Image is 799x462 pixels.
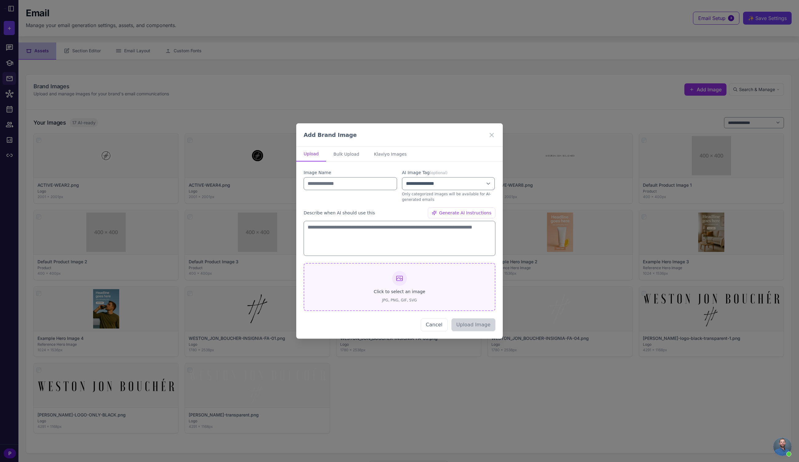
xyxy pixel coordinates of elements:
button: Cancel [421,318,448,331]
button: Upload [296,147,326,161]
span: Click to select an image [374,288,425,295]
button: Upload Image [451,318,495,331]
span: Generate AI Instructions [439,209,491,216]
label: Describe when AI should use this [304,209,375,216]
button: Klaviyo Images [367,147,414,161]
label: Image Name [304,169,397,176]
label: AI Image Tag [402,169,495,176]
button: Generate AI Instructions [428,207,495,218]
span: JPG, PNG, GIF, SVG [382,297,417,303]
div: Open chat [773,437,792,456]
button: Bulk Upload [326,147,367,161]
p: Only categorized images will be available for AI-generated emails [402,191,495,202]
span: (optional) [430,171,447,175]
h3: Add Brand Image [304,131,357,139]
